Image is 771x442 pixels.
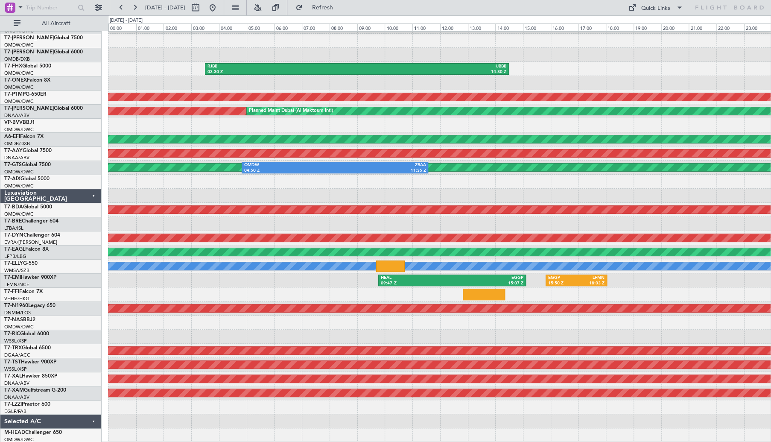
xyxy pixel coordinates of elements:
[247,23,275,31] div: 05:00
[4,366,27,372] a: WSSL/XSP
[4,64,22,69] span: T7-FHX
[4,360,21,365] span: T7-TST
[576,275,605,281] div: LFMN
[4,331,49,337] a: T7-RICGlobal 6000
[4,78,27,83] span: T7-ONEX
[578,23,606,31] div: 17:00
[4,388,66,393] a: T7-XAMGulfstream G-200
[4,120,35,125] a: VP-BVVBBJ1
[4,303,55,308] a: T7-N1960Legacy 650
[4,253,26,260] a: LFPB/LBG
[452,281,523,287] div: 15:07 Z
[551,23,578,31] div: 16:00
[381,275,452,281] div: HEAL
[4,148,52,153] a: T7-AAYGlobal 7500
[452,275,523,281] div: EGGP
[9,17,93,30] button: All Aircraft
[4,267,29,274] a: WMSA/SZB
[4,50,54,55] span: T7-[PERSON_NAME]
[145,4,185,12] span: [DATE] - [DATE]
[385,23,412,31] div: 10:00
[4,296,29,302] a: VHHH/HKG
[207,64,357,70] div: RJBB
[4,374,22,379] span: T7-XAL
[4,360,56,365] a: T7-TSTHawker 900XP
[22,20,90,26] span: All Aircraft
[4,247,49,252] a: T7-EAGLFalcon 8X
[4,211,34,217] a: OMDW/DWC
[4,430,25,435] span: M-HEAD
[4,374,57,379] a: T7-XALHawker 850XP
[191,23,219,31] div: 03:00
[4,134,20,139] span: A6-EFI
[4,35,54,41] span: T7-[PERSON_NAME]
[606,23,634,31] div: 18:00
[4,352,30,358] a: DGAA/ACC
[4,281,29,288] a: LFMN/NCE
[468,23,496,31] div: 13:00
[4,78,50,83] a: T7-ONEXFalcon 8X
[4,275,21,280] span: T7-EMI
[4,42,34,48] a: OMDW/DWC
[4,380,29,386] a: DNAA/ABV
[4,183,34,189] a: OMDW/DWC
[4,310,31,316] a: DNMM/LOS
[4,331,20,337] span: T7-RIC
[4,324,34,330] a: OMDW/DWC
[576,281,605,287] div: 18:03 Z
[4,112,29,119] a: DNAA/ABV
[716,23,744,31] div: 22:00
[164,23,191,31] div: 02:00
[4,394,29,401] a: DNAA/ABV
[4,176,20,181] span: T7-AIX
[4,408,26,415] a: EGLF/FAB
[244,162,335,168] div: OMDW
[440,23,468,31] div: 12:00
[523,23,551,31] div: 15:00
[4,50,83,55] a: T7-[PERSON_NAME]Global 6000
[4,303,28,308] span: T7-N1960
[4,162,51,167] a: T7-GTSGlobal 7500
[335,162,426,168] div: ZBAA
[4,402,22,407] span: T7-LZZI
[4,289,43,294] a: T7-FFIFalcon 7X
[4,35,83,41] a: T7-[PERSON_NAME]Global 7500
[357,69,506,75] div: 14:30 Z
[548,275,576,281] div: EGGP
[4,275,56,280] a: T7-EMIHawker 900XP
[381,281,452,287] div: 09:47 Z
[4,126,34,133] a: OMDW/DWC
[207,69,357,75] div: 03:30 Z
[548,281,576,287] div: 15:50 Z
[219,23,247,31] div: 04:00
[4,106,54,111] span: T7-[PERSON_NAME]
[641,4,670,13] div: Quick Links
[4,247,25,252] span: T7-EAGL
[4,148,23,153] span: T7-AAY
[110,17,143,24] div: [DATE] - [DATE]
[661,23,689,31] div: 20:00
[4,141,30,147] a: OMDB/DXB
[335,168,426,174] div: 11:35 Z
[4,388,24,393] span: T7-XAM
[4,92,26,97] span: T7-P1MP
[4,261,23,266] span: T7-ELLY
[26,1,75,14] input: Trip Number
[292,1,343,15] button: Refresh
[357,64,506,70] div: UBBB
[4,239,57,246] a: EVRA/[PERSON_NAME]
[304,5,340,11] span: Refresh
[4,134,44,139] a: A6-EFIFalcon 7X
[4,345,51,351] a: T7-TRXGlobal 6500
[4,92,47,97] a: T7-P1MPG-650ER
[4,219,58,224] a: T7-BREChallenger 604
[4,64,51,69] a: T7-FHXGlobal 5000
[302,23,330,31] div: 07:00
[4,233,60,238] a: T7-DYNChallenger 604
[4,56,30,62] a: OMDB/DXB
[274,23,302,31] div: 06:00
[4,155,29,161] a: DNAA/ABV
[4,205,23,210] span: T7-BDA
[4,169,34,175] a: OMDW/DWC
[4,70,34,76] a: OMDW/DWC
